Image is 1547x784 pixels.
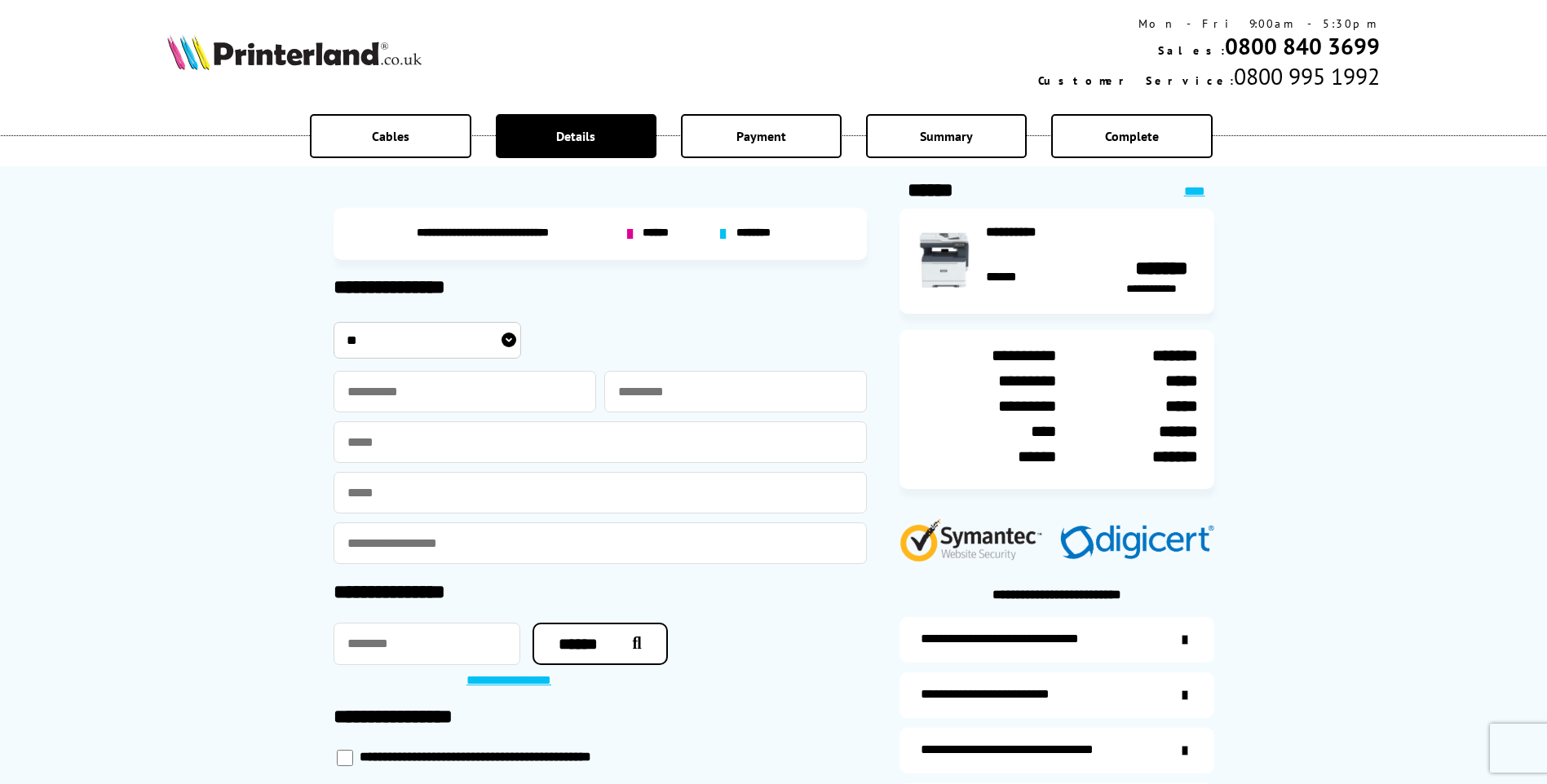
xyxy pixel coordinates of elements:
[899,728,1214,773] a: additional-cables
[736,128,786,144] span: Payment
[1158,43,1225,58] span: Sales:
[556,128,595,144] span: Details
[899,672,1214,718] a: items-arrive
[167,34,422,70] img: Printerland Logo
[1105,128,1159,144] span: Complete
[1225,31,1380,61] a: 0800 840 3699
[920,128,973,144] span: Summary
[1038,73,1234,88] span: Customer Service:
[899,617,1214,663] a: additional-ink
[372,128,409,144] span: Cables
[1234,61,1380,91] span: 0800 995 1992
[1038,16,1380,31] div: Mon - Fri 9:00am - 5:30pm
